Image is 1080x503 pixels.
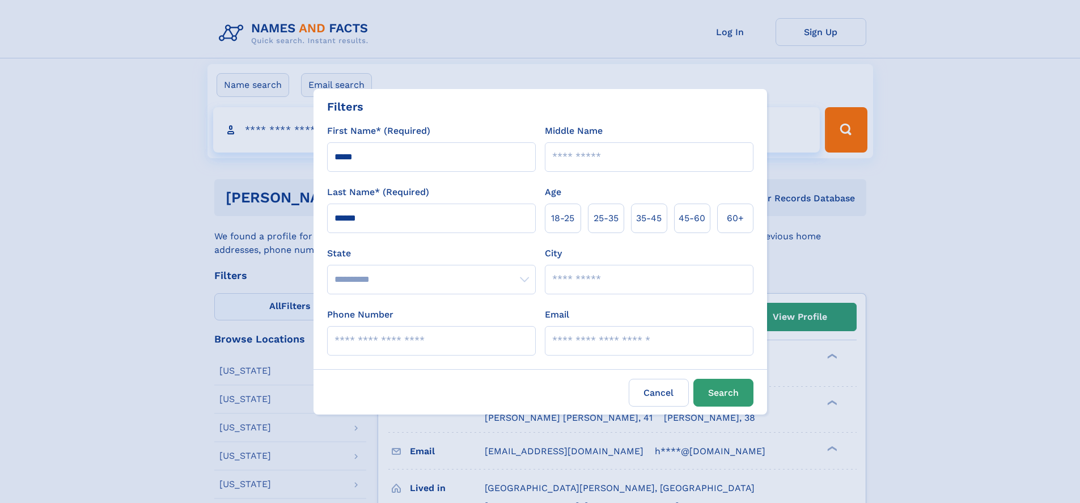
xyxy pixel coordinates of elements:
span: 18‑25 [551,212,574,225]
label: Age [545,185,561,199]
div: Filters [327,98,363,115]
label: Cancel [629,379,689,407]
span: 45‑60 [679,212,705,225]
label: Email [545,308,569,322]
label: City [545,247,562,260]
label: Middle Name [545,124,603,138]
button: Search [693,379,753,407]
label: Last Name* (Required) [327,185,429,199]
label: State [327,247,536,260]
label: Phone Number [327,308,393,322]
span: 25‑35 [594,212,619,225]
span: 35‑45 [636,212,662,225]
label: First Name* (Required) [327,124,430,138]
span: 60+ [727,212,744,225]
